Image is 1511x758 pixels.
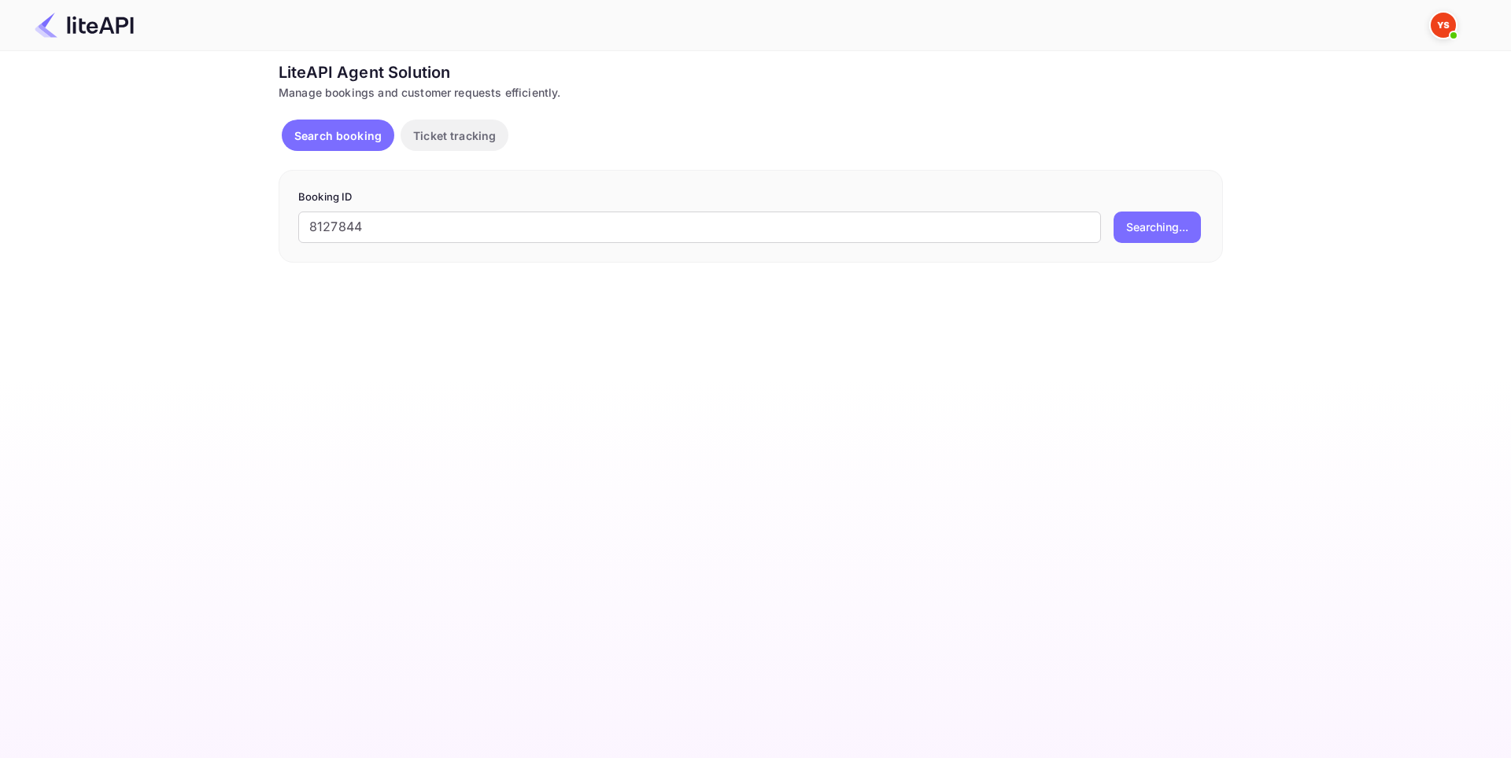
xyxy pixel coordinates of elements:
button: Searching... [1114,212,1201,243]
img: Yandex Support [1431,13,1456,38]
input: Enter Booking ID (e.g., 63782194) [298,212,1101,243]
div: LiteAPI Agent Solution [279,61,1223,84]
p: Search booking [294,127,382,144]
img: LiteAPI Logo [35,13,134,38]
div: Manage bookings and customer requests efficiently. [279,84,1223,101]
p: Ticket tracking [413,127,496,144]
p: Booking ID [298,189,1203,205]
